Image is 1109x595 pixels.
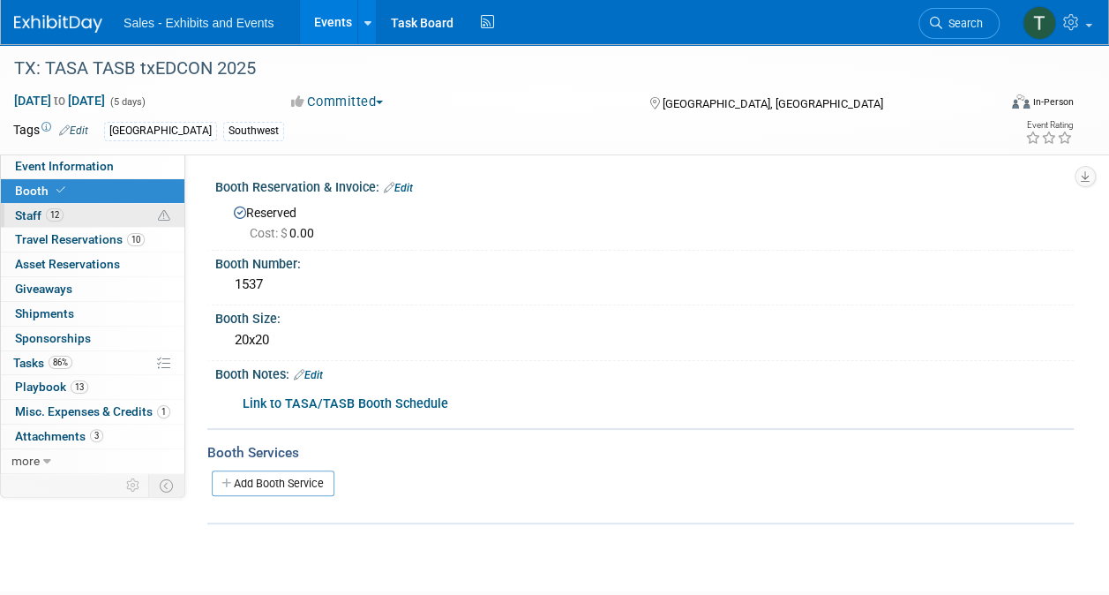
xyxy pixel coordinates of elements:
[215,174,1074,197] div: Booth Reservation & Invoice:
[918,8,1000,39] a: Search
[229,200,1060,242] div: Reserved
[1012,94,1030,109] img: Format-Inperson.png
[229,271,1060,298] div: 1537
[118,474,149,497] td: Personalize Event Tab Strip
[384,182,413,194] a: Edit
[90,429,103,442] span: 3
[14,15,102,33] img: ExhibitDay
[15,282,72,296] span: Giveaways
[158,208,170,224] span: Potential Scheduling Conflict -- at least one attendee is tagged in another overlapping event.
[15,232,145,246] span: Travel Reservations
[104,122,217,140] div: [GEOGRAPHIC_DATA]
[1,154,184,178] a: Event Information
[149,474,185,497] td: Toggle Event Tabs
[243,396,448,411] a: Link to TASA/TASB Booth Schedule
[13,93,106,109] span: [DATE] [DATE]
[11,454,40,468] span: more
[46,208,64,222] span: 12
[294,369,323,381] a: Edit
[124,16,274,30] span: Sales - Exhibits and Events
[207,443,1074,463] div: Booth Services
[59,124,88,137] a: Edit
[215,361,1074,384] div: Booth Notes:
[1025,121,1073,130] div: Event Rating
[229,327,1060,354] div: 20x20
[1,351,184,375] a: Tasks86%
[1,425,184,448] a: Attachments3
[13,356,72,370] span: Tasks
[49,356,72,369] span: 86%
[127,233,145,246] span: 10
[1023,6,1056,40] img: Tracie Sullivan
[8,53,983,85] div: TX: TASA TASB txEDCON 2025
[109,96,146,108] span: (5 days)
[1,400,184,424] a: Misc. Expenses & Credits1
[1,179,184,203] a: Booth
[1,449,184,473] a: more
[212,471,334,496] a: Add Booth Service
[942,17,983,30] span: Search
[285,93,390,111] button: Committed
[1032,95,1074,109] div: In-Person
[71,380,88,394] span: 13
[15,184,69,198] span: Booth
[1,327,184,350] a: Sponsorships
[157,405,170,418] span: 1
[1,204,184,228] a: Staff12
[15,306,74,320] span: Shipments
[15,331,91,345] span: Sponsorships
[56,185,65,195] i: Booth reservation complete
[1,302,184,326] a: Shipments
[15,257,120,271] span: Asset Reservations
[13,121,88,141] td: Tags
[663,97,883,110] span: [GEOGRAPHIC_DATA], [GEOGRAPHIC_DATA]
[215,305,1074,328] div: Booth Size:
[919,92,1074,118] div: Event Format
[15,208,64,222] span: Staff
[215,251,1074,273] div: Booth Number:
[15,380,88,394] span: Playbook
[15,404,170,418] span: Misc. Expenses & Credits
[1,228,184,252] a: Travel Reservations10
[223,122,284,140] div: Southwest
[250,226,321,240] span: 0.00
[250,226,289,240] span: Cost: $
[1,277,184,301] a: Giveaways
[1,252,184,276] a: Asset Reservations
[51,94,68,108] span: to
[15,429,103,443] span: Attachments
[1,375,184,399] a: Playbook13
[15,159,114,173] span: Event Information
